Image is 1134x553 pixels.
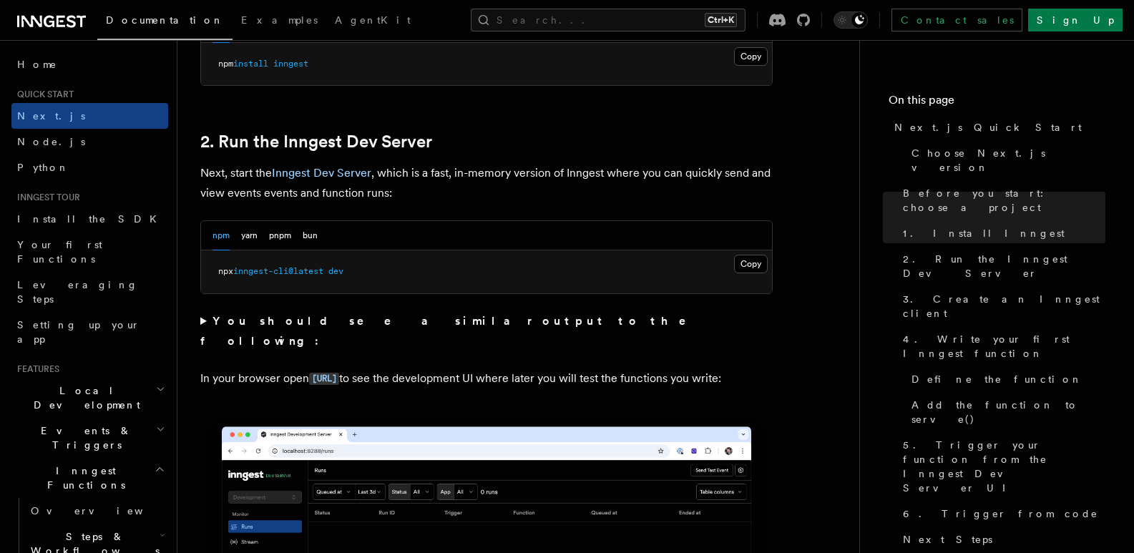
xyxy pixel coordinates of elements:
[897,527,1105,552] a: Next Steps
[31,505,178,517] span: Overview
[17,110,85,122] span: Next.js
[834,11,868,29] button: Toggle dark mode
[233,266,323,276] span: inngest-cli@latest
[17,239,102,265] span: Your first Functions
[903,438,1105,495] span: 5. Trigger your function from the Inngest Dev Server UI
[1028,9,1123,31] a: Sign Up
[309,371,339,385] a: [URL]
[897,220,1105,246] a: 1. Install Inngest
[906,140,1105,180] a: Choose Next.js version
[734,47,768,66] button: Copy
[335,14,411,26] span: AgentKit
[889,92,1105,114] h4: On this page
[17,319,140,345] span: Setting up your app
[17,213,165,225] span: Install the SDK
[889,114,1105,140] a: Next.js Quick Start
[903,332,1105,361] span: 4. Write your first Inngest function
[212,221,230,250] button: npm
[11,458,168,498] button: Inngest Functions
[25,498,168,524] a: Overview
[326,4,419,39] a: AgentKit
[894,120,1082,134] span: Next.js Quick Start
[11,129,168,155] a: Node.js
[11,418,168,458] button: Events & Triggers
[11,52,168,77] a: Home
[11,192,80,203] span: Inngest tour
[106,14,224,26] span: Documentation
[233,59,268,69] span: install
[471,9,746,31] button: Search...Ctrl+K
[17,57,57,72] span: Home
[303,221,318,250] button: bun
[705,13,737,27] kbd: Ctrl+K
[906,366,1105,392] a: Define the function
[897,286,1105,326] a: 3. Create an Inngest client
[17,279,138,305] span: Leveraging Steps
[200,163,773,203] p: Next, start the , which is a fast, in-memory version of Inngest where you can quickly send and vi...
[218,59,233,69] span: npm
[903,186,1105,215] span: Before you start: choose a project
[11,89,74,100] span: Quick start
[241,221,258,250] button: yarn
[11,378,168,418] button: Local Development
[911,372,1082,386] span: Define the function
[903,506,1098,521] span: 6. Trigger from code
[233,4,326,39] a: Examples
[200,311,773,351] summary: You should see a similar output to the following:
[11,206,168,232] a: Install the SDK
[897,501,1105,527] a: 6. Trigger from code
[897,432,1105,501] a: 5. Trigger your function from the Inngest Dev Server UI
[11,424,156,452] span: Events & Triggers
[200,314,706,348] strong: You should see a similar output to the following:
[11,383,156,412] span: Local Development
[11,464,155,492] span: Inngest Functions
[17,136,85,147] span: Node.js
[273,59,308,69] span: inngest
[11,155,168,180] a: Python
[11,232,168,272] a: Your first Functions
[11,103,168,129] a: Next.js
[11,363,59,375] span: Features
[903,226,1065,240] span: 1. Install Inngest
[891,9,1022,31] a: Contact sales
[734,255,768,273] button: Copy
[17,162,69,173] span: Python
[11,312,168,352] a: Setting up your app
[97,4,233,40] a: Documentation
[897,326,1105,366] a: 4. Write your first Inngest function
[911,398,1105,426] span: Add the function to serve()
[241,14,318,26] span: Examples
[328,266,343,276] span: dev
[309,373,339,385] code: [URL]
[911,146,1105,175] span: Choose Next.js version
[272,166,371,180] a: Inngest Dev Server
[218,266,233,276] span: npx
[200,368,773,389] p: In your browser open to see the development UI where later you will test the functions you write:
[897,180,1105,220] a: Before you start: choose a project
[906,392,1105,432] a: Add the function to serve()
[903,252,1105,280] span: 2. Run the Inngest Dev Server
[897,246,1105,286] a: 2. Run the Inngest Dev Server
[903,532,992,547] span: Next Steps
[11,272,168,312] a: Leveraging Steps
[269,221,291,250] button: pnpm
[200,132,432,152] a: 2. Run the Inngest Dev Server
[903,292,1105,320] span: 3. Create an Inngest client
